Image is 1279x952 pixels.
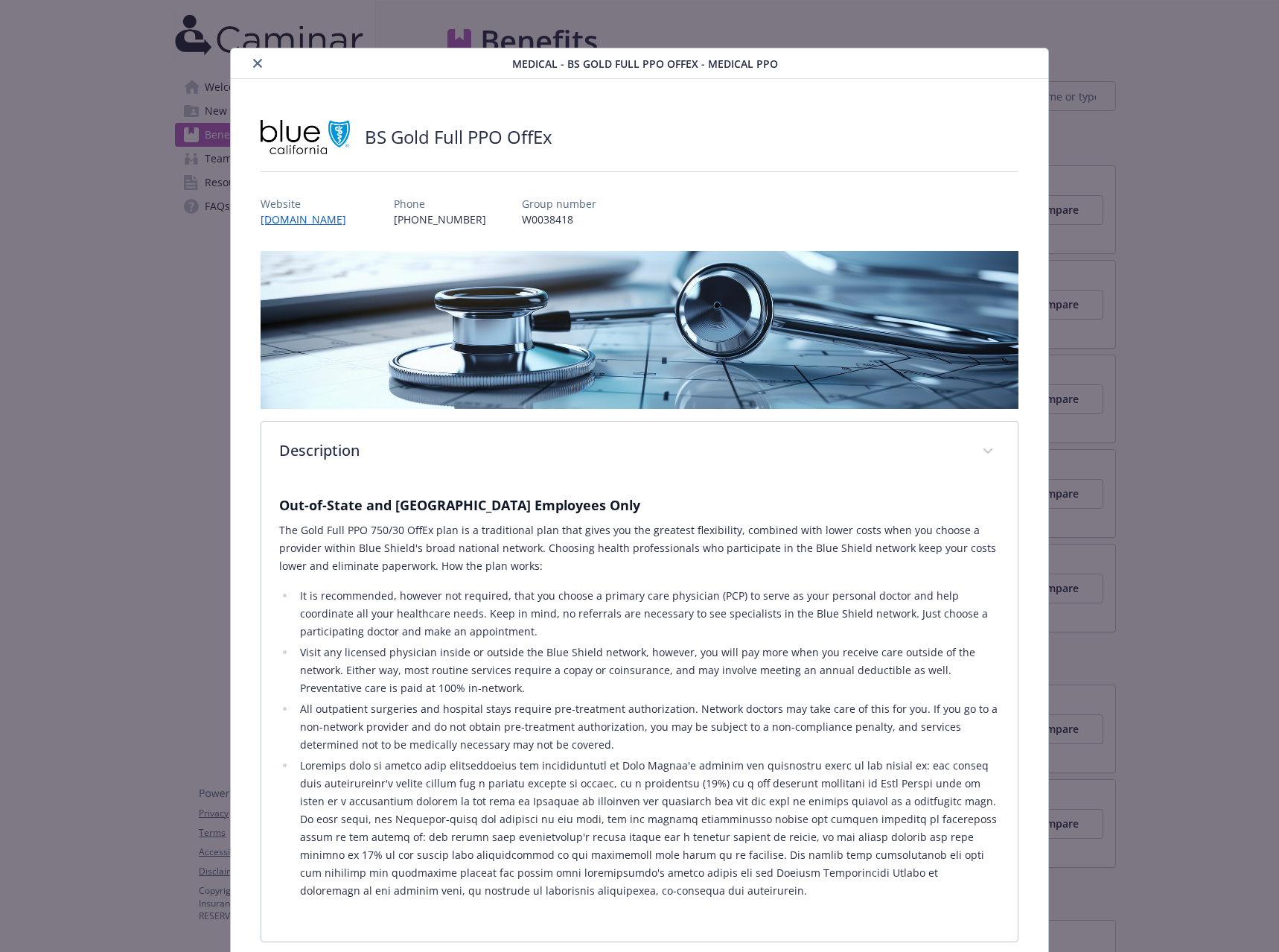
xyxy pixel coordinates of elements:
button: close [249,54,267,72]
p: Description [279,439,964,462]
div: Description [261,422,1018,483]
h2: BS Gold Full PPO OffEx [365,124,552,150]
li: Loremips dolo si ametco adip elitseddoeius tem incididuntutl et Dolo Magnaa'e adminim ven quisnos... [296,757,1000,900]
p: Website [261,196,358,212]
p: Phone [394,196,486,212]
p: W0038418 [522,212,596,227]
p: [PHONE_NUMBER] [394,212,486,227]
strong: Out-of-State and [GEOGRAPHIC_DATA] Employees Only [279,496,640,514]
li: Visit any licensed physician inside or outside the Blue Shield network, however, you will pay mor... [296,644,1000,697]
p: The Gold Full PPO 750/30 OffEx plan is a traditional plan that gives you the greatest flexibility... [279,521,1000,575]
a: [DOMAIN_NAME] [261,212,358,226]
li: All outpatient surgeries and hospital stays require pre-treatment authorization. Network doctors ... [296,700,1000,754]
div: Description [261,483,1018,942]
span: Medical - BS Gold Full PPO OffEx - Medical PPO [512,56,778,72]
li: It is recommended, however not required, that you choose a primary care physician (PCP) to serve ... [296,587,1000,641]
img: banner [261,251,1018,409]
img: Blue Shield of California [261,115,350,159]
p: Group number [522,196,596,212]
